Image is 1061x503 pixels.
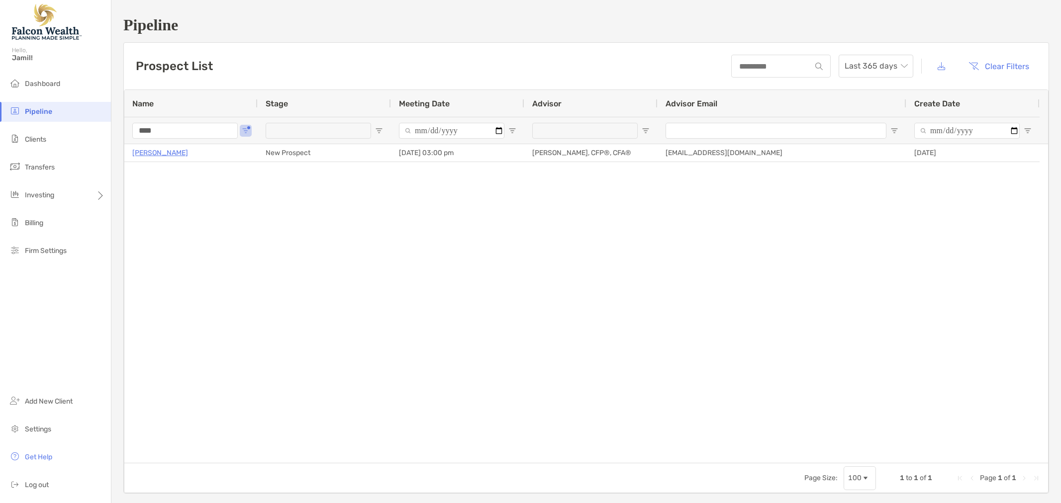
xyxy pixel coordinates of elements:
[9,244,21,256] img: firm-settings icon
[914,474,918,482] span: 1
[399,99,450,108] span: Meeting Date
[968,474,976,482] div: Previous Page
[956,474,964,482] div: First Page
[9,105,21,117] img: pipeline icon
[132,99,154,108] span: Name
[25,481,49,489] span: Log out
[25,453,52,461] span: Get Help
[1004,474,1010,482] span: of
[9,77,21,89] img: dashboard icon
[12,4,82,40] img: Falcon Wealth Planning Logo
[132,147,188,159] a: [PERSON_NAME]
[900,474,904,482] span: 1
[132,123,238,139] input: Name Filter Input
[9,188,21,200] img: investing icon
[804,474,838,482] div: Page Size:
[25,219,43,227] span: Billing
[920,474,926,482] span: of
[25,80,60,88] span: Dashboard
[9,422,21,434] img: settings icon
[980,474,996,482] span: Page
[123,16,1049,34] h1: Pipeline
[375,127,383,135] button: Open Filter Menu
[9,161,21,172] img: transfers icon
[25,135,46,144] span: Clients
[642,127,650,135] button: Open Filter Menu
[136,59,213,73] h3: Prospect List
[666,123,886,139] input: Advisor Email Filter Input
[9,216,21,228] img: billing icon
[1020,474,1028,482] div: Next Page
[25,163,55,171] span: Transfers
[1012,474,1016,482] span: 1
[961,55,1037,77] button: Clear Filters
[25,247,67,255] span: Firm Settings
[906,144,1040,162] div: [DATE]
[25,397,73,406] span: Add New Client
[998,474,1002,482] span: 1
[25,425,51,433] span: Settings
[928,474,932,482] span: 1
[844,466,876,490] div: Page Size
[258,144,391,162] div: New Prospect
[914,123,1020,139] input: Create Date Filter Input
[906,474,912,482] span: to
[9,478,21,490] img: logout icon
[1032,474,1040,482] div: Last Page
[25,191,54,199] span: Investing
[1024,127,1032,135] button: Open Filter Menu
[266,99,288,108] span: Stage
[508,127,516,135] button: Open Filter Menu
[815,63,823,70] img: input icon
[242,127,250,135] button: Open Filter Menu
[666,99,717,108] span: Advisor Email
[890,127,898,135] button: Open Filter Menu
[399,123,504,139] input: Meeting Date Filter Input
[9,133,21,145] img: clients icon
[914,99,960,108] span: Create Date
[658,144,906,162] div: [EMAIL_ADDRESS][DOMAIN_NAME]
[532,99,562,108] span: Advisor
[391,144,524,162] div: [DATE] 03:00 pm
[25,107,52,116] span: Pipeline
[9,395,21,407] img: add_new_client icon
[845,55,907,77] span: Last 365 days
[524,144,658,162] div: [PERSON_NAME], CFP®, CFA®
[9,450,21,462] img: get-help icon
[848,474,862,482] div: 100
[12,54,105,62] span: Jamil!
